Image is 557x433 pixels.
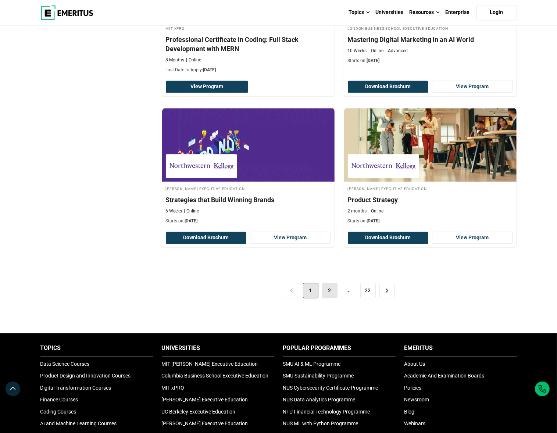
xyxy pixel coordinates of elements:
a: About Us [404,361,425,367]
a: 22 [360,283,376,298]
p: Online [369,48,384,54]
h4: London Business School Executive Education [348,25,513,31]
img: Strategies that Build Winning Brands | Online Sales and Marketing Course [162,108,335,182]
button: Download Brochure [348,80,429,93]
a: NUS Data Analytics Programme [283,397,356,402]
a: NUS ML with Python Programme [283,421,358,426]
p: 10 Weeks [348,48,367,54]
a: Login [476,5,517,20]
h4: [PERSON_NAME] Executive Education [348,185,513,192]
p: Starts on: [166,218,331,224]
h4: Professional Certificate in Coding: Full Stack Development with MERN [166,35,331,53]
h4: Strategies that Build Winning Brands [166,195,331,204]
a: Sales and Marketing Course by Kellogg Executive Education - August 28, 2025 Kellogg Executive Edu... [162,108,335,228]
a: MIT [PERSON_NAME] Executive Education [162,361,258,367]
p: 2 months [348,208,367,214]
a: NTU Financial Technology Programme [283,409,370,415]
img: Kellogg Executive Education [169,158,233,174]
a: Data Science Courses [40,361,90,367]
h4: Mastering Digital Marketing in an AI World [348,35,513,44]
a: Webinars [404,421,426,426]
a: > [379,283,395,298]
a: MIT xPRO [162,385,185,391]
a: Academic And Examination Boards [404,373,485,379]
p: Starts on: [348,58,513,64]
span: [DATE] [367,218,380,223]
a: 2 [322,283,338,298]
a: View Program [432,80,513,93]
a: View Program [166,80,249,93]
span: ... [341,283,357,298]
a: NUS Cybersecurity Certificate Programme [283,385,378,391]
button: Download Brochure [166,232,247,244]
a: Newsroom [404,397,429,402]
h4: MIT xPRO [166,25,331,31]
h4: [PERSON_NAME] Executive Education [166,185,331,192]
span: [DATE] [367,58,380,63]
a: SMU AI & ML Programme [283,361,341,367]
p: Last Date to Apply: [166,67,331,73]
p: Online [184,208,199,214]
button: Download Brochure [348,232,429,244]
span: 1 [303,283,318,298]
img: Product Strategy | Online Product Design and Innovation Course [344,108,517,182]
a: SMU Sustainability Programme [283,373,354,379]
span: [DATE] [203,67,216,72]
a: [PERSON_NAME] Executive Education [162,397,248,402]
a: Coding Courses [40,409,76,415]
a: Finance Courses [40,397,78,402]
a: Blog [404,409,415,415]
p: Online [369,208,384,214]
p: Online [186,57,201,63]
a: UC Berkeley Executive Education [162,409,236,415]
img: Kellogg Executive Education [351,158,415,174]
h4: Product Strategy [348,195,513,204]
a: Product Design and Innovation Course by Kellogg Executive Education - August 28, 2025 Kellogg Exe... [344,108,517,228]
a: Digital Transformation Courses [40,385,111,391]
span: [DATE] [185,218,198,223]
p: 8 Months [166,57,185,63]
p: Advanced [386,48,408,54]
a: Columbia Business School Executive Education [162,373,269,379]
a: AI and Machine Learning Courses [40,421,117,426]
a: [PERSON_NAME] Executive Education [162,421,248,426]
a: View Program [432,232,513,244]
a: Policies [404,385,422,391]
p: Starts on: [348,218,513,224]
p: 6 Weeks [166,208,182,214]
a: View Program [250,232,331,244]
a: Product Design and Innovation Courses [40,373,131,379]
